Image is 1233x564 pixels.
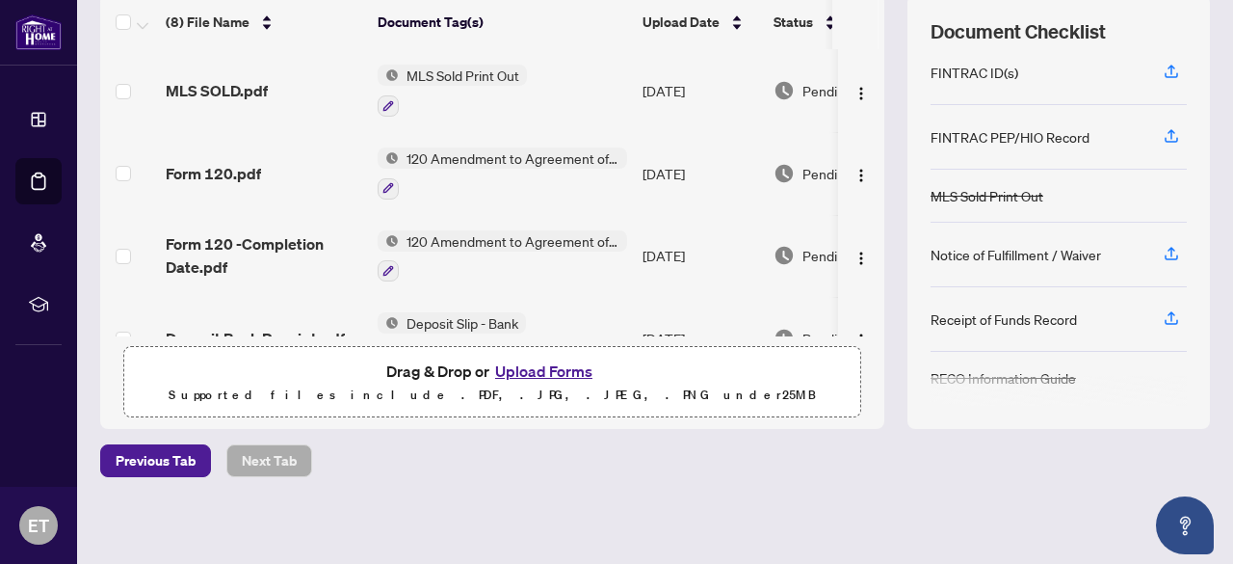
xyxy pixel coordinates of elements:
[774,245,795,266] img: Document Status
[643,12,720,33] span: Upload Date
[802,80,899,101] span: Pending Review
[399,230,627,252] span: 120 Amendment to Agreement of Purchase and Sale
[931,126,1089,148] div: FINTRAC PEP/HIO Record
[166,12,249,33] span: (8) File Name
[774,80,795,101] img: Document Status
[635,49,766,132] td: [DATE]
[931,309,1077,330] div: Receipt of Funds Record
[378,312,399,334] img: Status Icon
[378,65,399,86] img: Status Icon
[931,367,1076,389] div: RECO Information Guide
[774,163,795,184] img: Document Status
[846,158,877,189] button: Logo
[166,232,362,279] span: Form 120 -Completion Date.pdf
[846,75,877,106] button: Logo
[378,312,526,364] button: Status IconDeposit Slip - Bank
[489,359,598,384] button: Upload Forms
[116,445,196,476] span: Previous Tab
[378,230,399,252] img: Status Icon
[136,384,849,407] p: Supported files include .PDF, .JPG, .JPEG, .PNG under 25 MB
[399,65,527,86] span: MLS Sold Print Out
[802,245,899,266] span: Pending Review
[635,132,766,215] td: [DATE]
[399,148,627,169] span: 120 Amendment to Agreement of Purchase and Sale
[166,162,261,185] span: Form 120.pdf
[226,444,312,477] button: Next Tab
[399,312,526,334] span: Deposit Slip - Bank
[378,230,627,282] button: Status Icon120 Amendment to Agreement of Purchase and Sale
[774,12,813,33] span: Status
[378,148,627,200] button: Status Icon120 Amendment to Agreement of Purchase and Sale
[15,14,62,50] img: logo
[386,359,598,384] span: Drag & Drop or
[166,79,268,102] span: MLS SOLD.pdf
[100,444,211,477] button: Previous Tab
[28,512,49,539] span: ET
[846,323,877,354] button: Logo
[378,65,527,117] button: Status IconMLS Sold Print Out
[853,86,869,101] img: Logo
[802,328,899,349] span: Pending Review
[931,244,1101,265] div: Notice of Fulfillment / Waiver
[853,251,869,266] img: Logo
[166,327,345,350] span: Deposit Bank Receipt.pdf
[931,62,1018,83] div: FINTRAC ID(s)
[846,240,877,271] button: Logo
[635,215,766,298] td: [DATE]
[635,297,766,380] td: [DATE]
[1156,497,1214,554] button: Open asap
[931,18,1106,45] span: Document Checklist
[774,328,795,349] img: Document Status
[853,333,869,348] img: Logo
[124,347,860,418] span: Drag & Drop orUpload FormsSupported files include .PDF, .JPG, .JPEG, .PNG under25MB
[931,185,1043,206] div: MLS Sold Print Out
[378,148,399,169] img: Status Icon
[802,163,899,184] span: Pending Review
[853,168,869,183] img: Logo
